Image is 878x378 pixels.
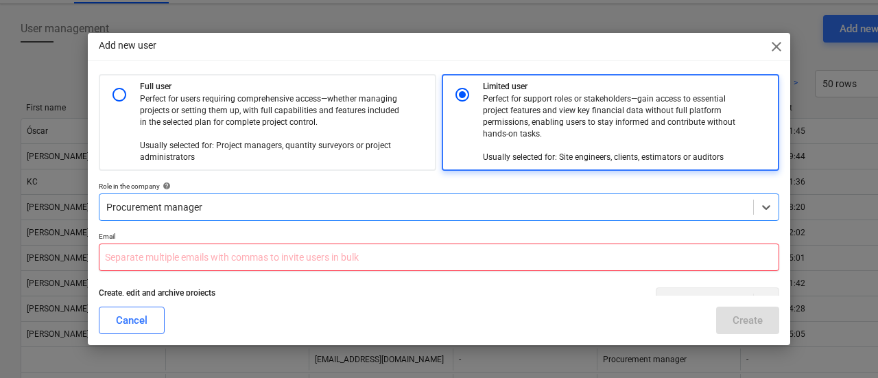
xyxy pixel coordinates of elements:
[442,74,779,170] div: Limited userPerfect for support roles or stakeholders—gain access to essential project features a...
[483,93,750,164] p: Perfect for support roles or stakeholders—gain access to essential project features and view key ...
[99,38,156,53] p: Add new user
[99,287,645,299] p: Create, edit and archive projects
[160,182,171,190] span: help
[140,93,407,164] p: Perfect for users requiring comprehensive access—whether managing projects or setting them up, wi...
[116,311,147,329] div: Cancel
[809,312,878,378] iframe: Chat Widget
[99,244,779,271] input: Separate multiple emails with commas to invite users in bulk
[768,38,785,55] span: close
[99,74,436,170] div: Full userPerfect for users requiring comprehensive access—whether managing projects or setting th...
[99,182,779,191] div: Role in the company
[99,232,779,244] p: Email
[99,307,165,334] button: Cancel
[483,81,772,93] p: Limited user
[140,81,429,93] p: Full user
